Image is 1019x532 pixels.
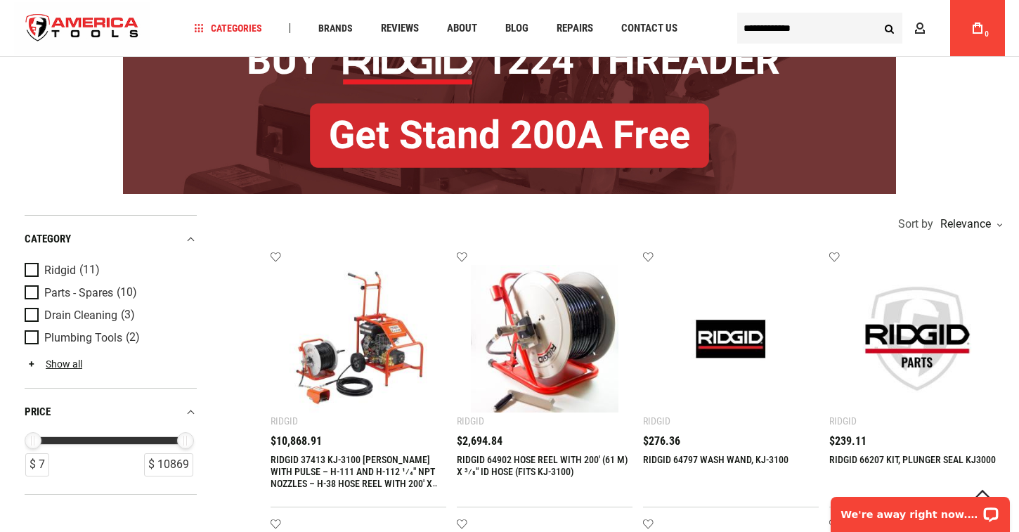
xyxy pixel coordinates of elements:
[471,265,618,413] img: RIDGID 64902 HOSE REEL WITH 200' (61 M) X 3⁄8
[898,219,933,230] span: Sort by
[457,454,628,477] a: RIDGID 64902 HOSE REEL WITH 200' (61 M) X 3⁄8" ID HOSE (FITS KJ-3100)
[44,309,117,322] span: Drain Cleaning
[499,19,535,38] a: Blog
[25,215,197,495] div: Product Filters
[876,15,902,41] button: Search
[643,415,670,427] div: Ridgid
[44,264,76,277] span: Ridgid
[25,330,193,346] a: Plumbing Tools (2)
[121,309,135,321] span: (3)
[188,19,268,38] a: Categories
[271,436,322,447] span: $10,868.91
[25,230,197,249] div: category
[643,454,788,465] a: RIDGID 64797 WASH WAND, KJ-3100
[985,30,989,38] span: 0
[195,23,262,33] span: Categories
[457,415,484,427] div: Ridgid
[457,436,502,447] span: $2,694.84
[375,19,425,38] a: Reviews
[44,287,113,299] span: Parts - Spares
[615,19,684,38] a: Contact Us
[25,263,193,278] a: Ridgid (11)
[937,219,1001,230] div: Relevance
[829,415,857,427] div: Ridgid
[25,308,193,323] a: Drain Cleaning (3)
[505,23,528,34] span: Blog
[312,19,359,38] a: Brands
[14,2,150,55] a: store logo
[44,332,122,344] span: Plumbing Tools
[25,285,193,301] a: Parts - Spares (10)
[441,19,483,38] a: About
[144,453,193,476] div: $ 10869
[25,358,82,370] a: Show all
[447,23,477,34] span: About
[621,23,677,34] span: Contact Us
[14,2,150,55] img: America Tools
[843,265,991,413] img: RIDGID 66207 KIT, PLUNGER SEAL KJ3000
[643,436,680,447] span: $276.36
[381,23,419,34] span: Reviews
[25,453,49,476] div: $ 7
[318,23,353,33] span: Brands
[550,19,599,38] a: Repairs
[117,287,137,299] span: (10)
[126,332,140,344] span: (2)
[829,436,867,447] span: $239.11
[25,403,197,422] div: price
[271,415,298,427] div: Ridgid
[829,454,996,465] a: RIDGID 66207 KIT, PLUNGER SEAL KJ3000
[822,488,1019,532] iframe: LiveChat chat widget
[657,265,805,413] img: RIDGID 64797 WASH WAND, KJ-3100
[557,23,593,34] span: Repairs
[79,264,100,276] span: (11)
[285,265,432,413] img: RIDGID 37413 KJ-3100 JETTER WITH PULSE – H-111 AND H-112 1⁄4
[123,8,896,194] img: BOGO: Buy RIDGID® 1224 Threader, Get Stand 200A Free!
